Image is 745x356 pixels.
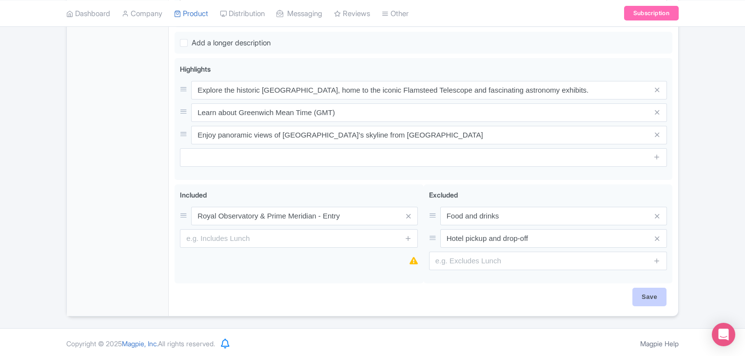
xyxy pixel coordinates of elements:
[712,323,735,346] div: Open Intercom Messenger
[122,339,158,348] span: Magpie, Inc.
[640,339,679,348] a: Magpie Help
[429,252,667,270] input: e.g. Excludes Lunch
[429,191,458,199] span: Excluded
[180,191,207,199] span: Included
[192,38,271,47] span: Add a longer description
[60,338,221,349] div: Copyright © 2025 All rights reserved.
[180,65,211,73] span: Highlights
[632,288,667,306] input: Save
[624,6,679,20] a: Subscription
[180,229,418,248] input: e.g. Includes Lunch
